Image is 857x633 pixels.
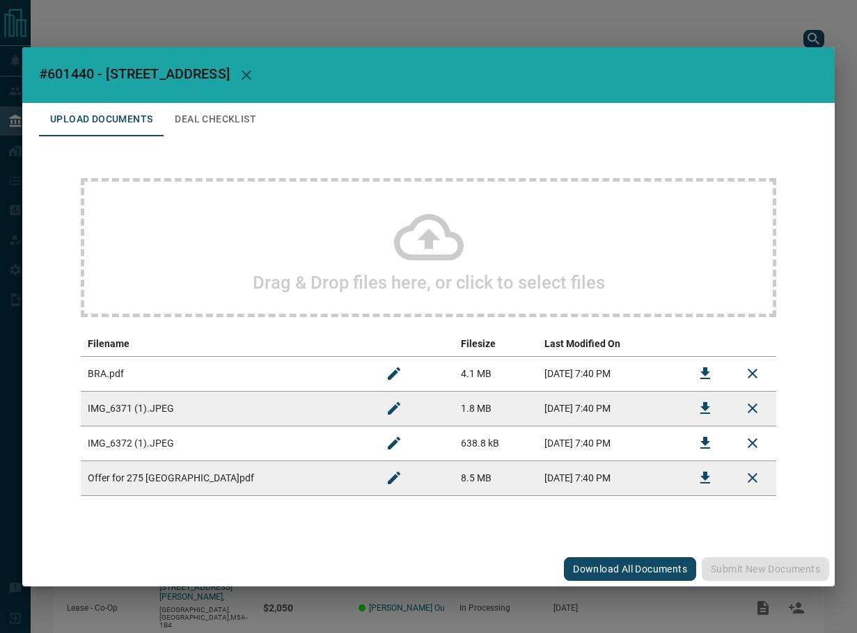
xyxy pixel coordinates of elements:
[377,426,411,460] button: Rename
[454,391,537,426] td: 1.8 MB
[39,65,230,82] span: #601440 - [STREET_ADDRESS]
[454,426,537,460] td: 638.8 kB
[377,461,411,495] button: Rename
[81,391,370,426] td: IMG_6371 (1).JPEG
[689,461,722,495] button: Download
[454,331,537,357] th: Filesize
[689,357,722,390] button: Download
[564,557,696,581] button: Download All Documents
[454,356,537,391] td: 4.1 MB
[164,103,267,136] button: Deal Checklist
[537,331,682,357] th: Last Modified On
[682,331,729,357] th: download action column
[377,392,411,425] button: Rename
[537,460,682,495] td: [DATE] 7:40 PM
[729,331,776,357] th: delete file action column
[370,331,454,357] th: edit column
[253,272,605,293] h2: Drag & Drop files here, or click to select files
[81,331,370,357] th: Filename
[736,461,769,495] button: Remove File
[689,392,722,425] button: Download
[81,178,776,317] div: Drag & Drop files here, or click to select files
[736,392,769,425] button: Remove File
[537,426,682,460] td: [DATE] 7:40 PM
[39,103,164,136] button: Upload Documents
[454,460,537,495] td: 8.5 MB
[689,426,722,460] button: Download
[537,356,682,391] td: [DATE] 7:40 PM
[81,356,370,391] td: BRA.pdf
[81,460,370,495] td: Offer for 275 [GEOGRAPHIC_DATA]pdf
[81,426,370,460] td: IMG_6372 (1).JPEG
[377,357,411,390] button: Rename
[736,426,769,460] button: Remove File
[537,391,682,426] td: [DATE] 7:40 PM
[736,357,769,390] button: Remove File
